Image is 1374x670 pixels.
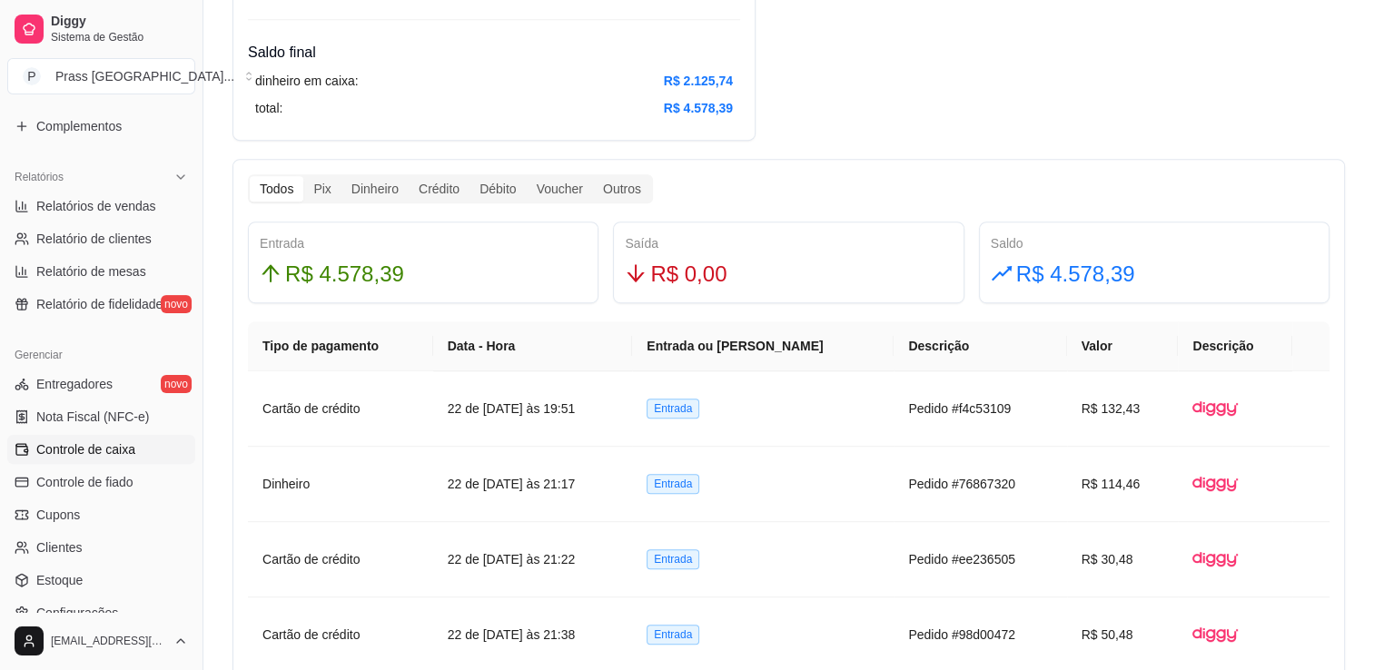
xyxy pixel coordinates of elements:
[36,295,163,313] span: Relatório de fidelidade
[260,233,587,253] div: Entrada
[248,42,740,64] h4: Saldo final
[7,192,195,221] a: Relatórios de vendas
[1192,612,1238,657] img: diggy
[7,402,195,431] a: Nota Fiscal (NFC-e)
[1082,399,1164,419] article: R$ 132,43
[262,549,419,569] article: Cartão de crédito
[1192,537,1238,582] img: diggy
[894,321,1066,371] th: Descrição
[36,408,149,426] span: Nota Fiscal (NFC-e)
[36,473,133,491] span: Controle de fiado
[7,500,195,529] a: Cupons
[664,98,733,118] article: R$ 4.578,39
[7,290,195,319] a: Relatório de fidelidadenovo
[448,625,618,645] article: 22 de [DATE] às 21:38
[7,619,195,663] button: [EMAIL_ADDRESS][DOMAIN_NAME]
[36,117,122,135] span: Complementos
[36,604,118,622] span: Configurações
[1082,474,1164,494] article: R$ 114,46
[255,71,359,91] article: dinheiro em caixa:
[647,474,699,494] span: Entrada
[448,474,618,494] article: 22 de [DATE] às 21:17
[647,399,699,419] span: Entrada
[664,71,733,91] article: R$ 2.125,74
[262,399,419,419] article: Cartão de crédito
[7,468,195,497] a: Controle de fiado
[7,112,195,141] a: Complementos
[448,399,618,419] article: 22 de [DATE] às 19:51
[527,176,593,202] div: Voucher
[51,30,188,44] span: Sistema de Gestão
[36,230,152,248] span: Relatório de clientes
[894,371,1066,447] td: Pedido #f4c53109
[7,58,195,94] button: Select a team
[7,340,195,369] div: Gerenciar
[625,233,952,253] div: Saída
[262,625,419,645] article: Cartão de crédito
[36,440,135,458] span: Controle de caixa
[36,197,156,215] span: Relatórios de vendas
[7,7,195,51] a: DiggySistema de Gestão
[433,321,633,371] th: Data - Hora
[1192,386,1238,431] img: diggy
[650,257,727,291] span: R$ 0,00
[7,566,195,595] a: Estoque
[255,98,282,118] article: total:
[7,369,195,399] a: Entregadoresnovo
[409,176,470,202] div: Crédito
[448,549,618,569] article: 22 de [DATE] às 21:22
[55,67,234,85] div: Prass [GEOGRAPHIC_DATA] ...
[36,375,113,393] span: Entregadores
[470,176,526,202] div: Débito
[51,14,188,30] span: Diggy
[7,533,195,562] a: Clientes
[248,321,433,371] th: Tipo de pagamento
[15,170,64,184] span: Relatórios
[894,447,1066,522] td: Pedido #76867320
[250,176,303,202] div: Todos
[36,538,83,557] span: Clientes
[593,176,651,202] div: Outros
[7,598,195,627] a: Configurações
[632,321,894,371] th: Entrada ou [PERSON_NAME]
[1192,461,1238,507] img: diggy
[7,224,195,253] a: Relatório de clientes
[7,257,195,286] a: Relatório de mesas
[51,634,166,648] span: [EMAIL_ADDRESS][DOMAIN_NAME]
[1016,257,1135,291] span: R$ 4.578,39
[1178,321,1292,371] th: Descrição
[36,571,83,589] span: Estoque
[303,176,341,202] div: Pix
[341,176,409,202] div: Dinheiro
[647,625,699,645] span: Entrada
[23,67,41,85] span: P
[625,262,647,284] span: arrow-down
[36,262,146,281] span: Relatório de mesas
[7,435,195,464] a: Controle de caixa
[991,233,1318,253] div: Saldo
[285,257,404,291] span: R$ 4.578,39
[894,522,1066,597] td: Pedido #ee236505
[260,262,282,284] span: arrow-up
[647,549,699,569] span: Entrada
[1067,321,1179,371] th: Valor
[1082,625,1164,645] article: R$ 50,48
[1082,549,1164,569] article: R$ 30,48
[262,474,419,494] article: Dinheiro
[36,506,80,524] span: Cupons
[991,262,1013,284] span: rise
